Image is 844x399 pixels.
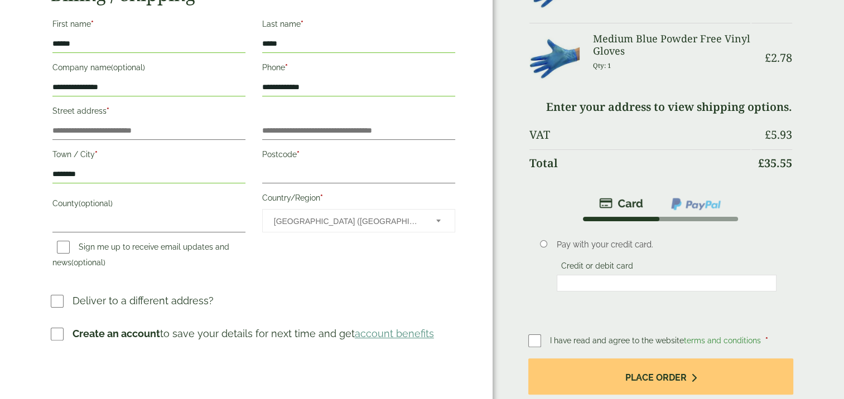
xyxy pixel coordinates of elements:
[684,336,761,345] a: terms and conditions
[765,50,771,65] span: £
[320,193,323,202] abbr: required
[529,121,751,148] th: VAT
[529,149,751,177] th: Total
[528,358,794,395] button: Place order
[765,50,792,65] bdi: 2.78
[285,63,288,72] abbr: required
[765,336,768,345] abbr: required
[95,150,98,159] abbr: required
[529,94,793,120] td: Enter your address to view shipping options.
[355,328,434,339] a: account benefits
[274,210,421,233] span: United Kingdom (UK)
[765,127,792,142] bdi: 5.93
[560,278,773,288] iframe: Secure card payment input frame
[71,258,105,267] span: (optional)
[91,20,94,28] abbr: required
[593,33,750,57] h3: Medium Blue Powder Free Vinyl Gloves
[262,190,455,209] label: Country/Region
[52,196,245,215] label: County
[301,20,303,28] abbr: required
[52,60,245,79] label: Company name
[52,103,245,122] label: Street address
[73,293,214,308] p: Deliver to a different address?
[111,63,145,72] span: (optional)
[297,150,300,159] abbr: required
[57,241,70,254] input: Sign me up to receive email updates and news(optional)
[262,16,455,35] label: Last name
[262,209,455,232] span: Country/Region
[52,16,245,35] label: First name
[262,60,455,79] label: Phone
[550,336,763,345] span: I have read and agree to the website
[557,239,776,251] p: Pay with your credit card.
[599,197,643,210] img: stripe.png
[107,106,109,115] abbr: required
[758,155,764,171] span: £
[52,242,229,270] label: Sign me up to receive email updates and news
[79,199,113,208] span: (optional)
[73,328,160,339] strong: Create an account
[52,147,245,166] label: Town / City
[758,155,792,171] bdi: 35.55
[73,326,434,341] p: to save your details for next time and get
[593,61,611,70] small: Qty: 1
[765,127,771,142] span: £
[262,147,455,166] label: Postcode
[557,261,638,274] label: Credit or debit card
[670,197,722,211] img: ppcp-gateway.png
